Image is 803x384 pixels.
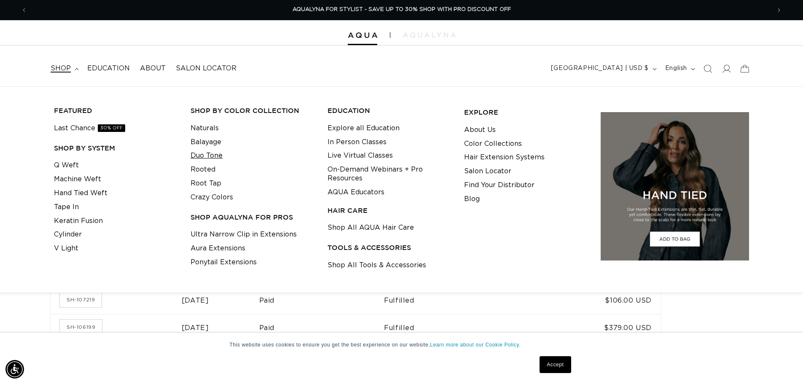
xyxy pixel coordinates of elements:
a: Root Tap [191,177,221,191]
a: Tape In [54,200,79,214]
span: 30% OFF [98,124,125,132]
td: $379.00 USD [534,314,661,341]
a: Rooted [191,163,215,177]
a: V Light [54,242,78,255]
button: [GEOGRAPHIC_DATA] | USD $ [546,61,660,77]
a: About [135,59,171,78]
a: On-Demand Webinars + Pro Resources [328,163,451,185]
a: Order number SH-107219 [60,292,102,307]
a: Education [82,59,135,78]
span: About [140,64,166,73]
button: Next announcement [770,2,788,18]
td: Paid [259,287,384,314]
button: English [660,61,698,77]
a: Shop All AQUA Hair Care [328,221,414,235]
span: shop [51,64,71,73]
a: Blog [464,192,480,206]
div: Accessibility Menu [5,360,24,379]
h3: EXPLORE [464,108,588,117]
h3: FEATURED [54,106,177,115]
a: Last Chance30% OFF [54,121,125,135]
a: Keratin Fusion [54,214,103,228]
a: AQUA Educators [328,185,384,199]
td: $106.00 USD [534,287,661,314]
a: Salon Locator [171,59,242,78]
a: Learn more about our Cookie Policy. [430,342,521,348]
a: Hair Extension Systems [464,150,545,164]
a: Live Virtual Classes [328,149,393,163]
a: Cylinder [54,228,82,242]
h3: HAIR CARE [328,206,451,215]
h3: SHOP BY SYSTEM [54,144,177,153]
time: [DATE] [182,325,209,331]
button: Previous announcement [15,2,33,18]
a: In Person Classes [328,135,387,149]
span: AQUALYNA FOR STYLIST - SAVE UP TO 30% SHOP WITH PRO DISCOUNT OFF [293,7,511,12]
summary: Search [698,59,717,78]
td: Paid [259,314,384,341]
a: Find Your Distributor [464,178,534,192]
h3: TOOLS & ACCESSORIES [328,243,451,252]
img: Aqua Hair Extensions [348,32,377,38]
h3: EDUCATION [328,106,451,115]
a: Naturals [191,121,219,135]
img: aqualyna.com [403,32,456,38]
p: This website uses cookies to ensure you get the best experience on our website. [230,341,574,349]
a: Color Collections [464,137,522,151]
span: Salon Locator [176,64,236,73]
iframe: Chat Widget [761,344,803,384]
a: Crazy Colors [191,191,233,204]
time: [DATE] [182,297,209,304]
h3: Shop by Color Collection [191,106,314,115]
a: Aura Extensions [191,242,245,255]
a: Salon Locator [464,164,511,178]
a: Shop All Tools & Accessories [328,258,426,272]
a: Duo Tone [191,149,223,163]
a: Explore all Education [328,121,400,135]
span: [GEOGRAPHIC_DATA] | USD $ [551,64,649,73]
a: Q Weft [54,158,79,172]
a: About Us [464,123,496,137]
a: Order number SH-106199 [60,320,102,335]
td: Fulfilled [384,314,534,341]
a: Ponytail Extensions [191,255,257,269]
td: Fulfilled [384,287,534,314]
a: Accept [540,356,571,373]
h3: Shop AquaLyna for Pros [191,213,314,222]
a: Ultra Narrow Clip in Extensions [191,228,297,242]
span: Education [87,64,130,73]
span: English [665,64,687,73]
a: Balayage [191,135,221,149]
a: Hand Tied Weft [54,186,107,200]
a: Machine Weft [54,172,101,186]
summary: shop [46,59,82,78]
